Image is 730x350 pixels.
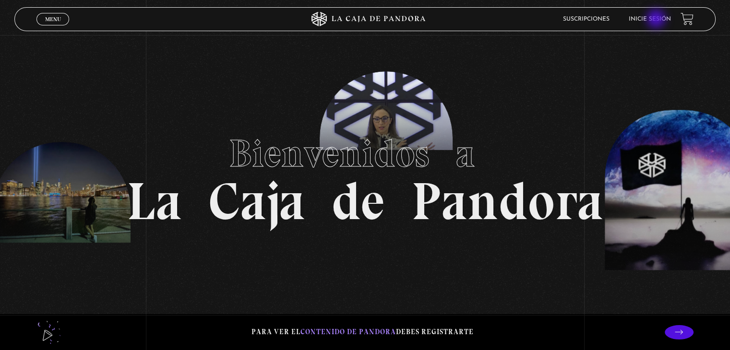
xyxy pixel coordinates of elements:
p: Para ver el debes registrarte [251,326,474,338]
span: Bienvenidos a [229,130,502,176]
h1: La Caja de Pandora [127,122,603,228]
span: contenido de Pandora [300,327,396,336]
a: Suscripciones [563,16,610,22]
a: View your shopping cart [681,12,694,25]
a: Inicie sesión [629,16,671,22]
span: Cerrar [42,24,64,31]
span: Menu [45,16,61,22]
